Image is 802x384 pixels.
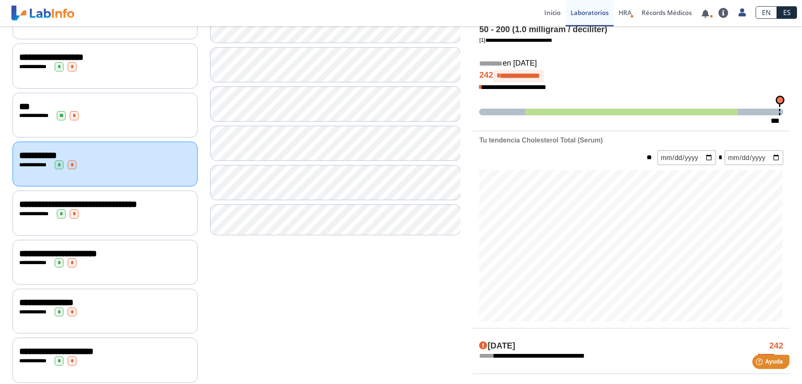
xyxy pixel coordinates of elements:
[725,150,783,165] input: mm/dd/yyyy
[479,137,602,144] b: Tu tendencia Cholesterol Total (Serum)
[479,59,783,69] h5: en [DATE]
[657,150,716,165] input: mm/dd/yyyy
[479,25,783,35] h4: 50 - 200 (1.0 milligram / deciliter)
[479,70,783,82] h4: 242
[619,8,632,17] span: HRA
[777,6,797,19] a: ES
[756,6,777,19] a: EN
[479,37,552,43] a: [1]
[728,351,793,375] iframe: Help widget launcher
[479,341,515,351] h4: [DATE]
[769,341,783,351] h4: 242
